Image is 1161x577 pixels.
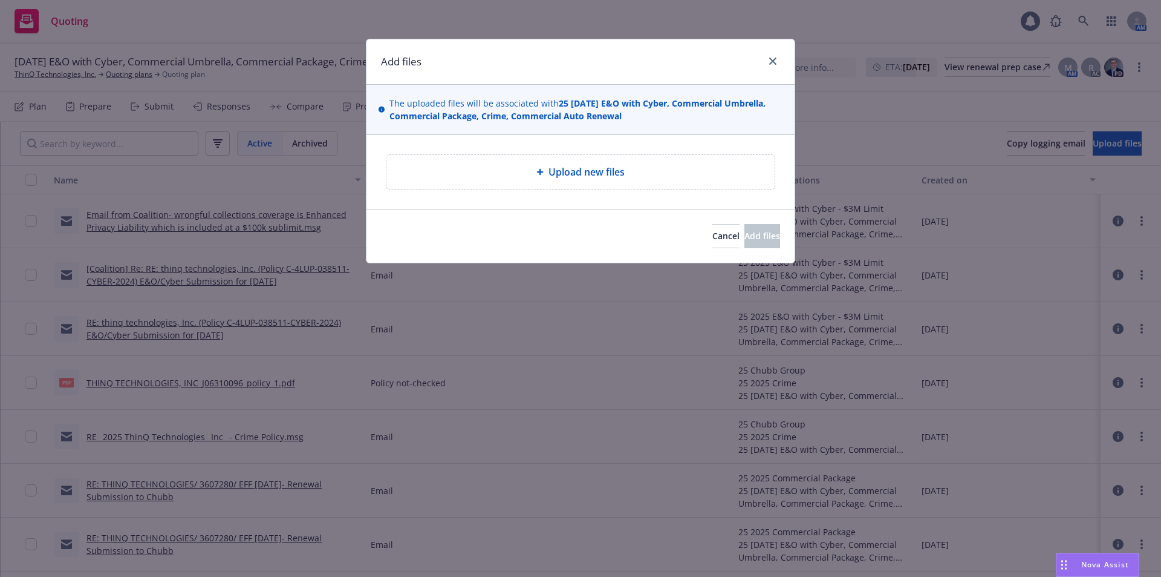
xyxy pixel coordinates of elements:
span: Upload new files [548,165,625,179]
span: The uploaded files will be associated with [389,97,782,122]
h1: Add files [381,54,421,70]
span: Nova Assist [1081,559,1129,570]
span: Add files [744,230,780,242]
div: Upload new files [386,154,775,190]
span: Cancel [712,230,740,242]
strong: 25 [DATE] E&O with Cyber, Commercial Umbrella, Commercial Package, Crime, Commercial Auto Renewal [389,97,766,122]
div: Drag to move [1056,553,1072,576]
button: Add files [744,224,780,248]
a: close [766,54,780,68]
button: Cancel [712,224,740,248]
button: Nova Assist [1056,553,1139,577]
